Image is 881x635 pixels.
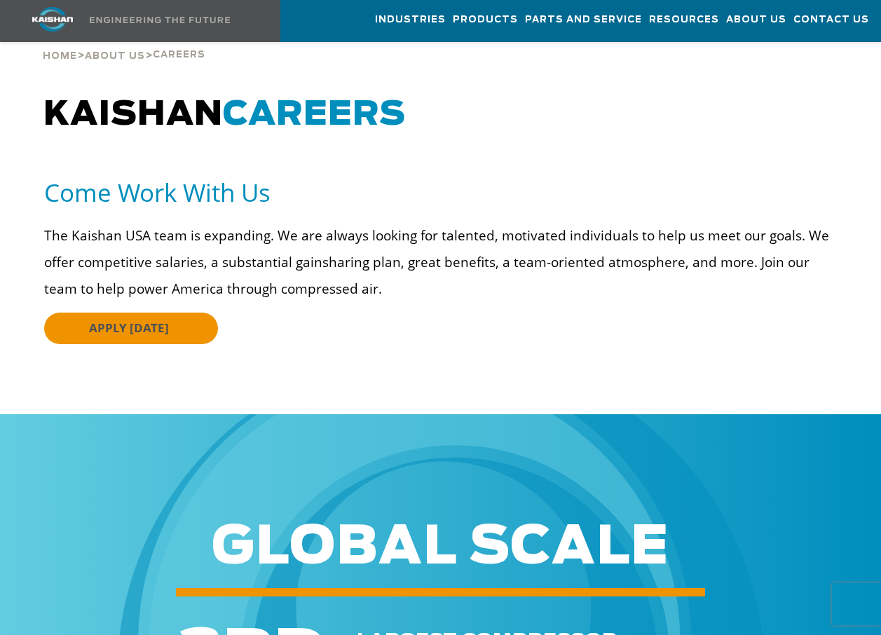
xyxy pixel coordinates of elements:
[793,1,869,39] a: Contact Us
[43,98,406,132] span: KAISHAN
[525,12,642,28] span: Parts and Service
[44,222,846,302] p: The Kaishan USA team is expanding. We are always looking for talented, motivated individuals to h...
[525,1,642,39] a: Parts and Service
[726,1,786,39] a: About Us
[453,1,518,39] a: Products
[90,17,230,23] img: Engineering the future
[375,1,446,39] a: Industries
[153,50,205,60] span: Careers
[453,12,518,28] span: Products
[43,49,77,62] a: Home
[726,12,786,28] span: About Us
[85,49,145,62] a: About Us
[649,1,719,39] a: Resources
[44,313,218,344] a: APPLY [DATE]
[793,12,869,28] span: Contact Us
[89,320,169,336] span: APPLY [DATE]
[85,52,145,61] span: About Us
[223,98,406,132] span: CAREERS
[44,177,846,208] h5: Come Work With Us
[375,12,446,28] span: Industries
[43,52,77,61] span: Home
[649,12,719,28] span: Resources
